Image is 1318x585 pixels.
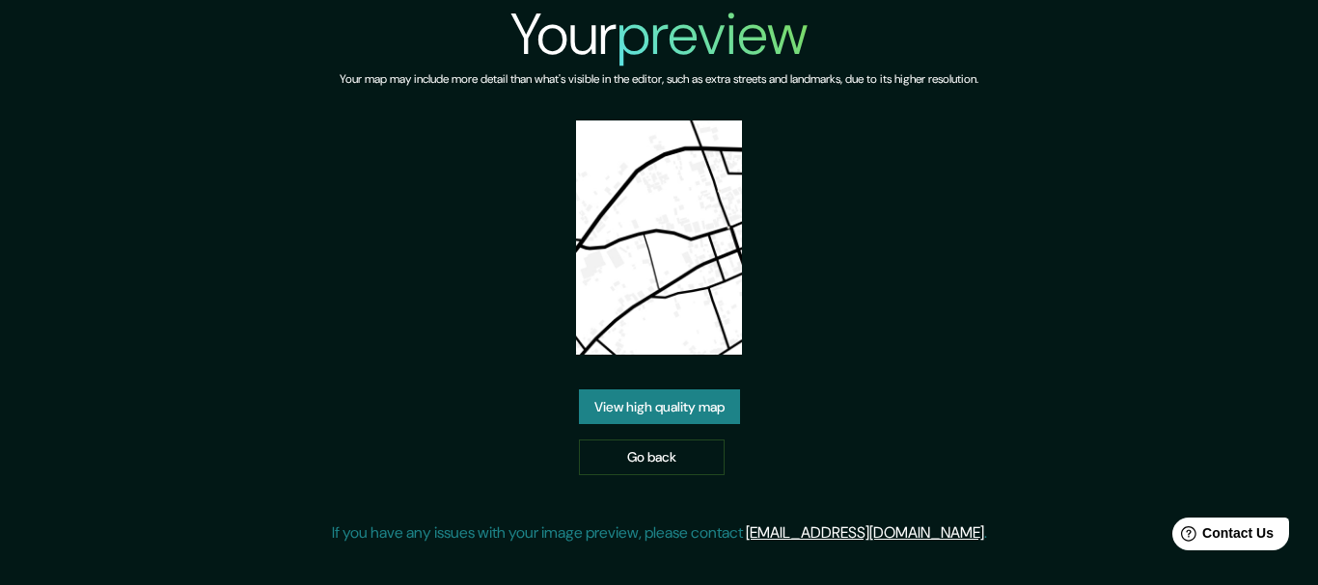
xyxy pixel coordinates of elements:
[579,439,725,475] a: Go back
[579,389,740,425] a: View high quality map
[576,120,742,355] img: created-map-preview
[746,522,984,543] a: [EMAIL_ADDRESS][DOMAIN_NAME]
[340,69,978,90] h6: Your map may include more detail than what's visible in the editor, such as extra streets and lan...
[332,521,987,545] p: If you have any issues with your image preview, please contact .
[1146,510,1297,564] iframe: Help widget launcher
